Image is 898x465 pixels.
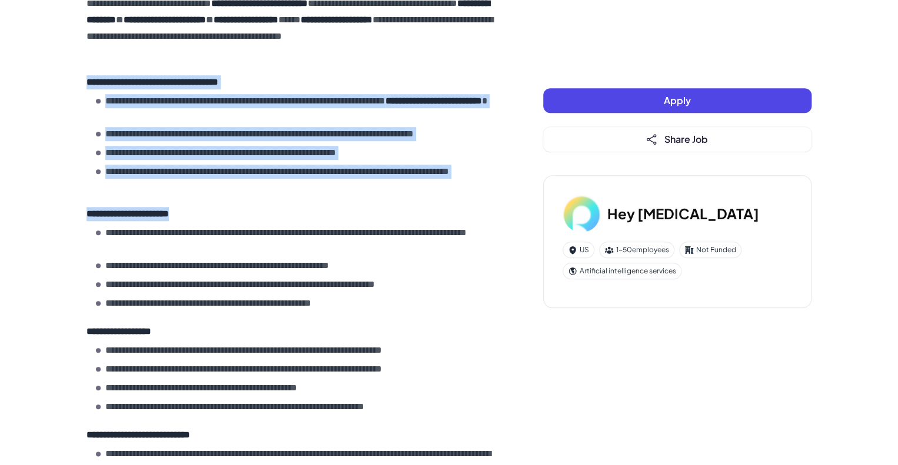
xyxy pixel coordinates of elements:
[563,242,594,258] div: US
[599,242,674,258] div: 1-50 employees
[543,88,811,113] button: Apply
[664,94,691,106] span: Apply
[607,203,759,224] h3: Hey [MEDICAL_DATA]
[543,127,811,152] button: Share Job
[563,263,681,279] div: Artificial intelligence services
[664,133,708,145] span: Share Job
[679,242,741,258] div: Not Funded
[563,195,600,232] img: He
